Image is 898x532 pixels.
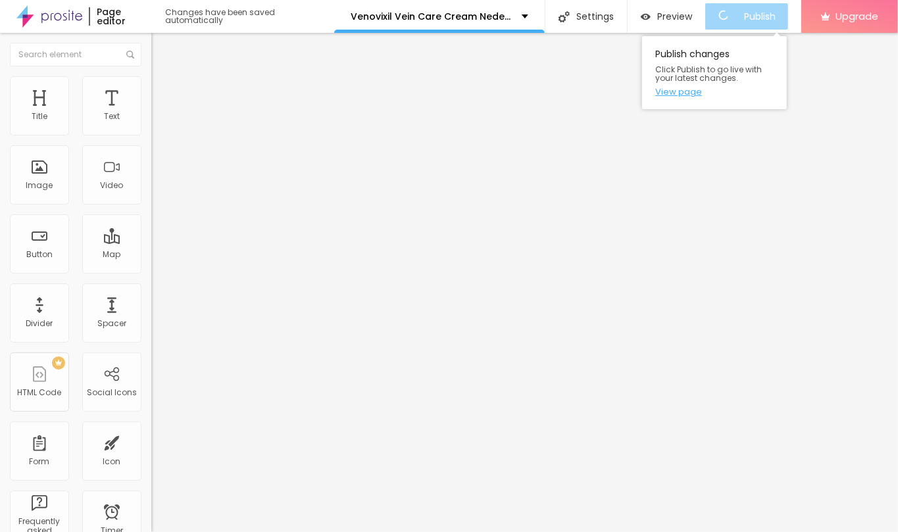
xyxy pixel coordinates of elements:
[26,319,53,328] div: Divider
[126,51,134,59] img: Icone
[744,11,776,22] span: Publish
[10,43,141,66] input: Search element
[705,3,788,30] button: Publish
[26,250,53,259] div: Button
[104,112,120,121] div: Text
[165,9,334,24] div: Changes have been saved automatically
[97,319,126,328] div: Spacer
[559,11,570,22] img: Icone
[32,112,47,121] div: Title
[655,65,774,82] span: Click Publish to go live with your latest changes.
[836,11,878,22] span: Upgrade
[151,33,898,532] iframe: Editor
[103,250,121,259] div: Map
[89,7,153,26] div: Page editor
[26,181,53,190] div: Image
[30,457,50,466] div: Form
[657,11,692,22] span: Preview
[87,388,137,397] div: Social Icons
[655,87,774,96] a: View page
[101,181,124,190] div: Video
[642,36,787,109] div: Publish changes
[18,388,62,397] div: HTML Code
[351,12,512,21] p: Venovixil Vein Care Cream Nederland
[641,11,651,22] img: view-1.svg
[103,457,121,466] div: Icon
[628,3,705,30] button: Preview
